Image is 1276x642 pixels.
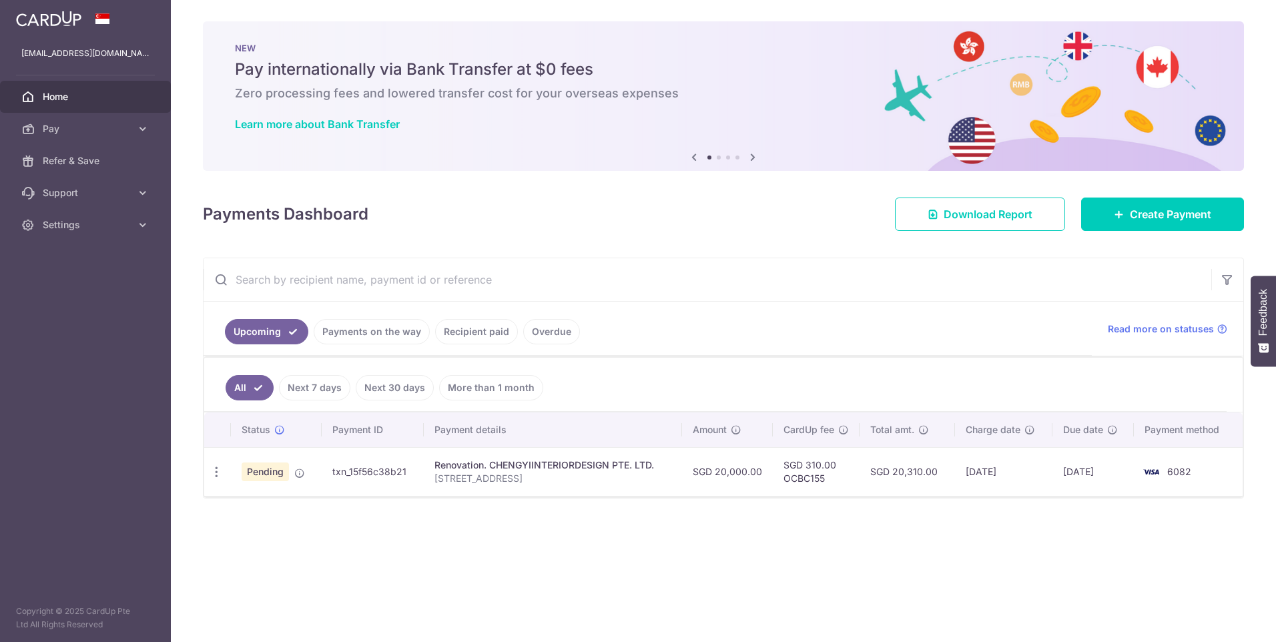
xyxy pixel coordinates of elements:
[860,447,955,496] td: SGD 20,310.00
[1134,412,1243,447] th: Payment method
[773,447,860,496] td: SGD 310.00 OCBC155
[204,258,1211,301] input: Search by recipient name, payment id or reference
[424,412,682,447] th: Payment details
[682,447,773,496] td: SGD 20,000.00
[225,319,308,344] a: Upcoming
[1130,206,1211,222] span: Create Payment
[1251,276,1276,366] button: Feedback - Show survey
[43,90,131,103] span: Home
[1108,322,1227,336] a: Read more on statuses
[242,423,270,436] span: Status
[1081,198,1244,231] a: Create Payment
[279,375,350,400] a: Next 7 days
[870,423,914,436] span: Total amt.
[43,218,131,232] span: Settings
[43,186,131,200] span: Support
[356,375,434,400] a: Next 30 days
[43,154,131,168] span: Refer & Save
[16,11,81,27] img: CardUp
[783,423,834,436] span: CardUp fee
[21,47,149,60] p: [EMAIL_ADDRESS][DOMAIN_NAME]
[895,198,1065,231] a: Download Report
[439,375,543,400] a: More than 1 month
[1138,464,1165,480] img: Bank Card
[322,412,424,447] th: Payment ID
[235,85,1212,101] h6: Zero processing fees and lowered transfer cost for your overseas expenses
[1108,322,1214,336] span: Read more on statuses
[1257,289,1269,336] span: Feedback
[944,206,1032,222] span: Download Report
[314,319,430,344] a: Payments on the way
[43,122,131,135] span: Pay
[1167,466,1191,477] span: 6082
[322,447,424,496] td: txn_15f56c38b21
[235,59,1212,80] h5: Pay internationally via Bank Transfer at $0 fees
[242,462,289,481] span: Pending
[226,375,274,400] a: All
[1063,423,1103,436] span: Due date
[966,423,1020,436] span: Charge date
[203,202,368,226] h4: Payments Dashboard
[434,458,671,472] div: Renovation. CHENGYIINTERIORDESIGN PTE. LTD.
[1052,447,1134,496] td: [DATE]
[955,447,1052,496] td: [DATE]
[235,117,400,131] a: Learn more about Bank Transfer
[434,472,671,485] p: [STREET_ADDRESS]
[203,21,1244,171] img: Bank transfer banner
[435,319,518,344] a: Recipient paid
[523,319,580,344] a: Overdue
[235,43,1212,53] p: NEW
[693,423,727,436] span: Amount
